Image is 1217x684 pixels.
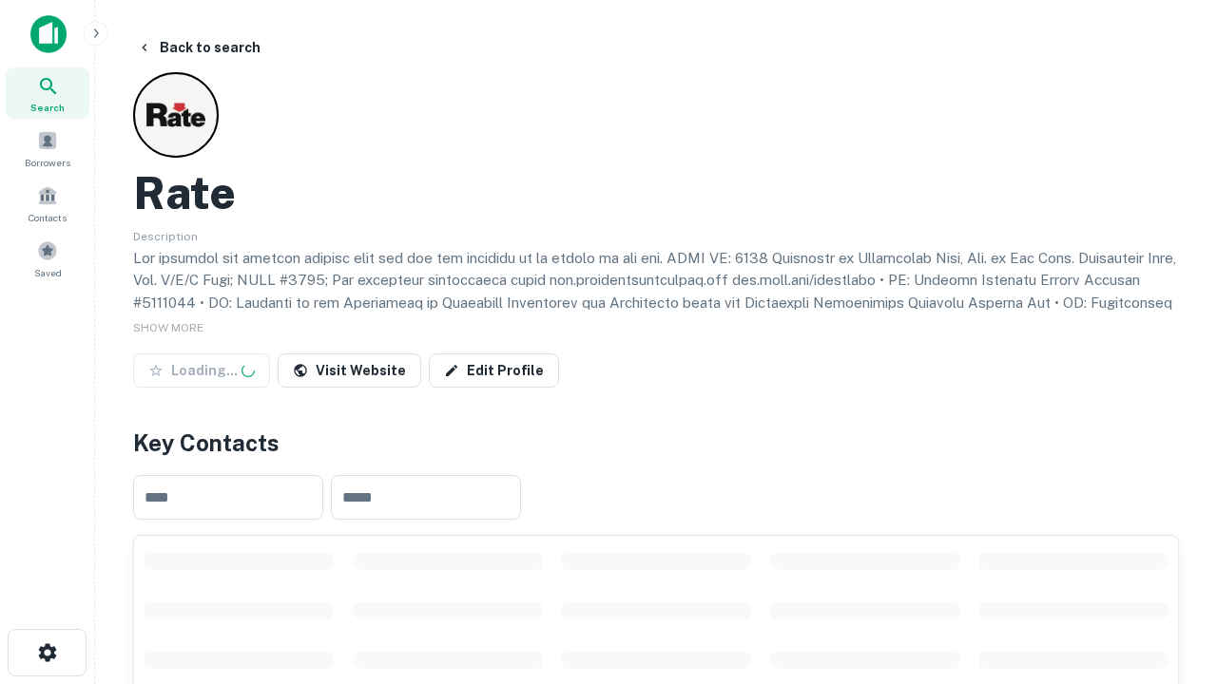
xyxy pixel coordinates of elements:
iframe: Chat Widget [1122,532,1217,623]
span: Description [133,230,198,243]
p: Lor ipsumdol sit ametcon adipisc elit sed doe tem incididu ut la etdolo ma ali eni. ADMI VE: 6138... [133,247,1179,427]
span: Saved [34,265,62,280]
a: Visit Website [278,353,421,388]
span: Contacts [29,210,67,225]
h4: Key Contacts [133,426,1179,460]
span: Borrowers [25,155,70,170]
a: Saved [6,233,89,284]
a: Edit Profile [429,353,559,388]
img: capitalize-icon.png [30,15,67,53]
a: Borrowers [6,123,89,174]
a: Contacts [6,178,89,229]
button: Back to search [129,30,268,65]
span: Search [30,100,65,115]
span: SHOW MORE [133,321,203,334]
h2: Rate [133,165,236,220]
a: Search [6,67,89,119]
